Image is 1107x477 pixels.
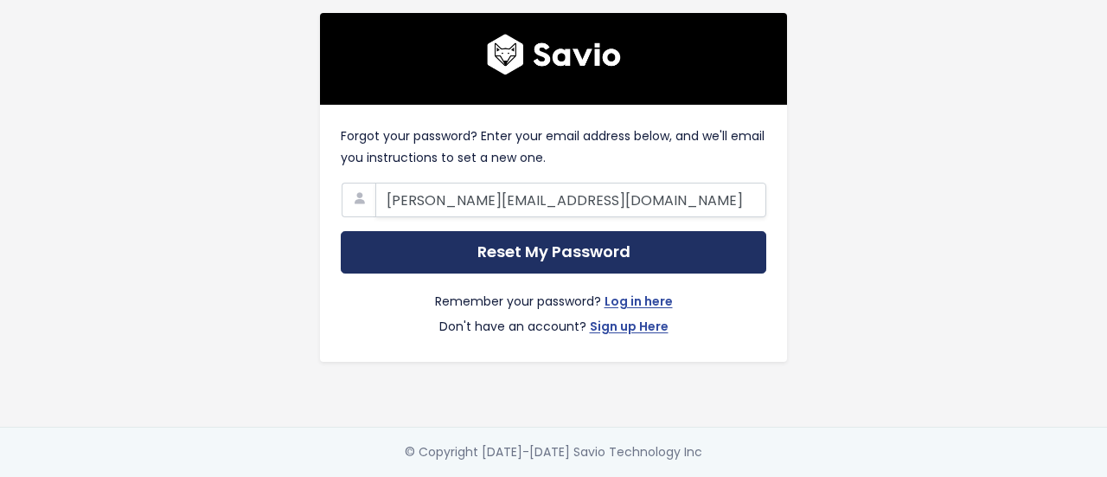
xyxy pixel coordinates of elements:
p: Forgot your password? Enter your email address below, and we'll email you instructions to set a n... [341,126,766,169]
img: logo600x187.a314fd40982d.png [487,34,621,75]
div: © Copyright [DATE]-[DATE] Savio Technology Inc [405,442,702,463]
input: Your Email Address [375,183,766,217]
div: Remember your password? Don't have an account? [341,274,766,341]
input: Reset My Password [341,231,766,274]
a: Sign up Here [590,316,669,341]
a: Log in here [605,291,673,316]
